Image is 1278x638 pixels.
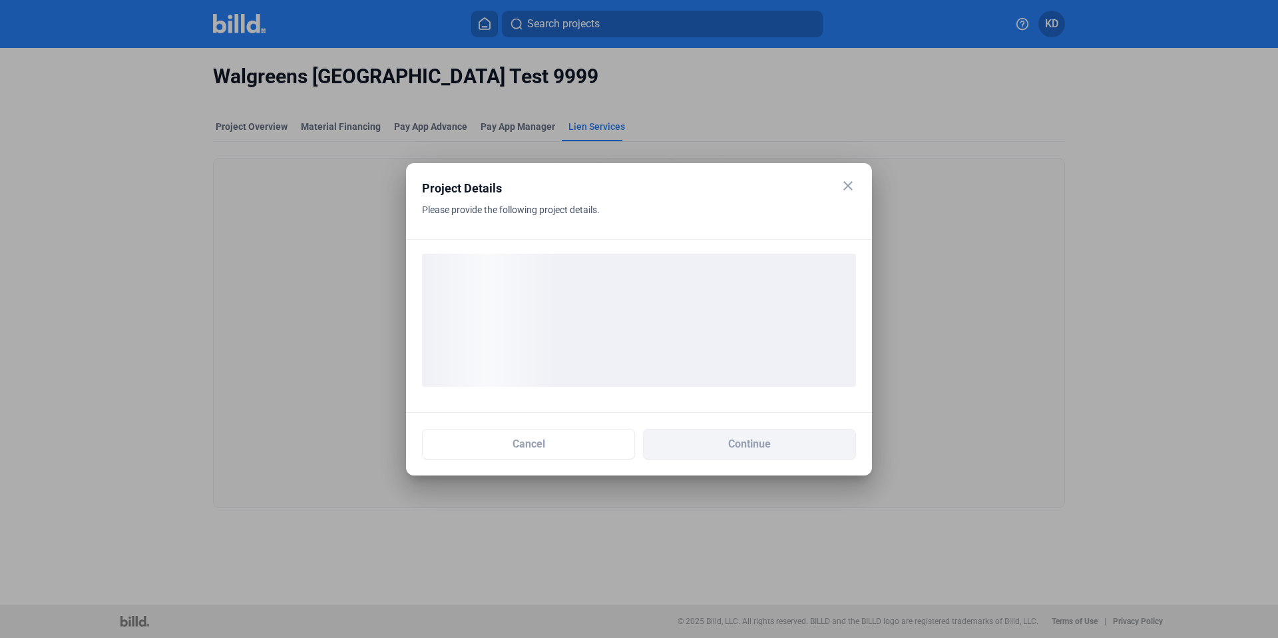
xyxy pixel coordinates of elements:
[643,429,856,460] button: Continue
[840,178,856,194] mat-icon: close
[422,200,823,239] div: Please provide the following project details.
[422,254,856,387] div: loading
[422,429,635,460] button: Cancel
[422,179,823,198] div: Project Details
